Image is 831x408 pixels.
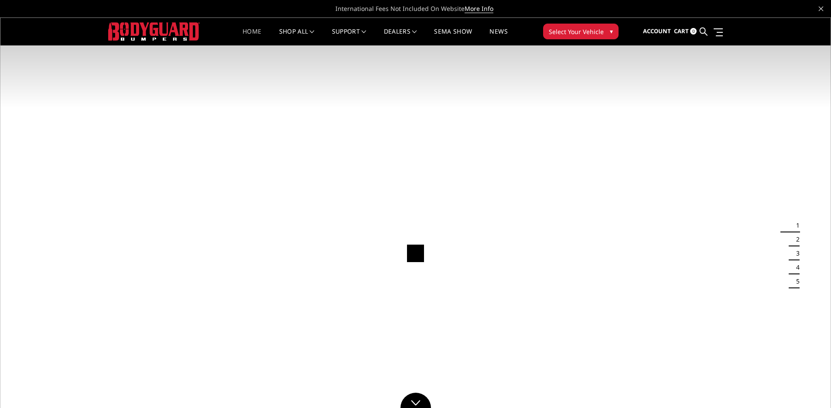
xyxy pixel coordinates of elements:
button: 3 of 5 [791,246,800,260]
button: 5 of 5 [791,274,800,288]
a: Support [332,28,366,45]
a: Home [243,28,261,45]
a: Dealers [384,28,417,45]
a: Cart 0 [674,20,697,43]
a: Account [643,20,671,43]
a: Click to Down [400,393,431,408]
img: BODYGUARD BUMPERS [108,22,200,40]
a: shop all [279,28,315,45]
button: 1 of 5 [791,218,800,232]
button: 2 of 5 [791,232,800,246]
a: More Info [465,4,493,13]
span: 0 [690,28,697,35]
span: Select Your Vehicle [549,27,604,36]
a: SEMA Show [434,28,472,45]
button: 4 of 5 [791,260,800,274]
button: Select Your Vehicle [543,24,619,39]
span: Cart [674,27,689,35]
span: ▾ [610,27,613,36]
a: News [489,28,507,45]
span: Account [643,27,671,35]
